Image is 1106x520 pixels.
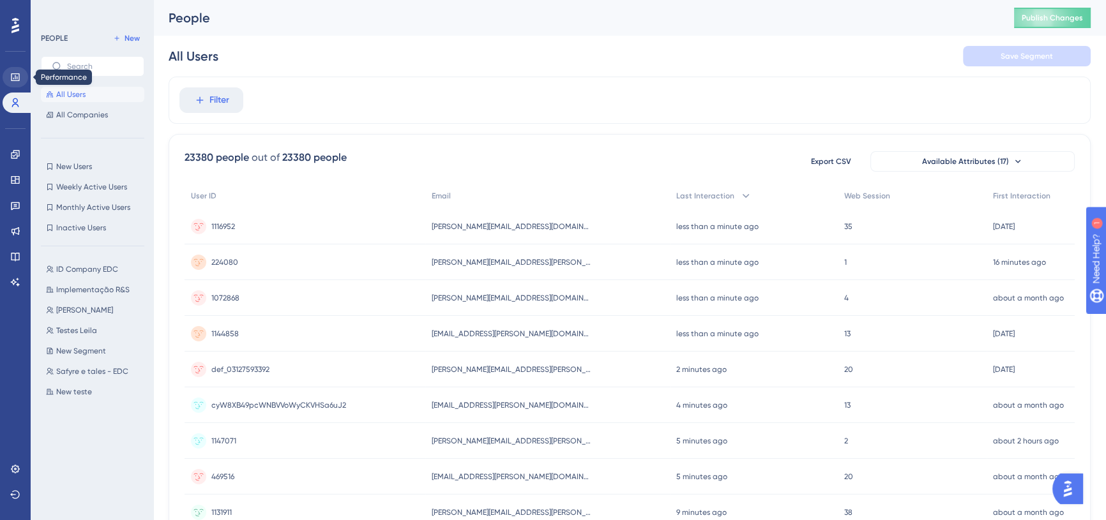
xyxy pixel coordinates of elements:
time: about 2 hours ago [993,436,1059,445]
span: All Companies [56,110,108,120]
span: [PERSON_NAME][EMAIL_ADDRESS][PERSON_NAME][DOMAIN_NAME] [432,507,591,517]
span: 224080 [211,257,238,267]
span: New Users [56,161,92,172]
span: 1144858 [211,329,239,339]
time: less than a minute ago [676,258,759,267]
button: [PERSON_NAME] [41,302,152,318]
span: User ID [191,191,216,201]
time: [DATE] [993,222,1015,231]
button: Publish Changes [1014,8,1091,28]
div: out of [252,150,280,165]
span: New teste [56,387,92,397]
span: 4 [844,293,849,303]
span: Email [432,191,451,201]
time: less than a minute ago [676,222,759,231]
span: First Interaction [993,191,1050,201]
span: New [125,33,140,43]
time: about a month ago [993,472,1064,481]
time: 5 minutes ago [676,436,727,445]
div: PEOPLE [41,33,68,43]
div: 1 [89,6,93,17]
span: Need Help? [30,3,80,19]
span: [EMAIL_ADDRESS][PERSON_NAME][DOMAIN_NAME] [432,472,591,482]
button: All Users [41,87,144,102]
div: 23380 people [185,150,249,165]
span: [PERSON_NAME][EMAIL_ADDRESS][PERSON_NAME][DOMAIN_NAME] [432,257,591,267]
button: Testes Leila [41,323,152,338]
time: about a month ago [993,293,1064,302]
input: Search [67,62,133,71]
span: 2 [844,436,848,446]
span: 1147071 [211,436,236,446]
button: New Users [41,159,144,174]
button: Monthly Active Users [41,200,144,215]
span: Publish Changes [1022,13,1083,23]
button: Inactive Users [41,220,144,235]
span: 35 [844,221,852,232]
button: Weekly Active Users [41,179,144,195]
span: 38 [844,507,852,517]
span: [PERSON_NAME][EMAIL_ADDRESS][PERSON_NAME][DOMAIN_NAME] [432,436,591,446]
button: Save Segment [963,46,1091,66]
span: 469516 [211,472,234,482]
button: ID Company EDC [41,262,152,277]
span: Last Interaction [676,191,734,201]
span: 13 [844,400,851,410]
time: [DATE] [993,365,1015,374]
button: All Companies [41,107,144,123]
div: People [169,9,982,27]
time: about a month ago [993,401,1064,410]
time: 4 minutes ago [676,401,727,410]
span: Export CSV [811,156,851,167]
span: ID Company EDC [56,264,118,274]
span: 1131911 [211,507,232,517]
time: 9 minutes ago [676,508,727,517]
button: New [109,31,144,46]
span: [PERSON_NAME] [56,305,113,315]
span: [EMAIL_ADDRESS][PERSON_NAME][DOMAIN_NAME] [432,400,591,410]
button: New Segment [41,343,152,359]
time: 2 minutes ago [676,365,727,374]
span: [PERSON_NAME][EMAIL_ADDRESS][DOMAIN_NAME] [432,221,591,232]
span: Weekly Active Users [56,182,127,192]
span: [PERSON_NAME][EMAIL_ADDRESS][PERSON_NAME][DOMAIN_NAME] [432,364,591,375]
span: 20 [844,364,853,375]
span: New Segment [56,346,106,356]
button: Export CSV [799,151,863,172]
span: [PERSON_NAME][EMAIL_ADDRESS][DOMAIN_NAME] [432,293,591,303]
span: 1072868 [211,293,239,303]
span: Inactive Users [56,223,106,233]
span: 20 [844,472,853,482]
span: Testes Leila [56,325,97,336]
time: [DATE] [993,329,1015,338]
span: 1 [844,257,847,267]
time: less than a minute ago [676,329,759,338]
iframe: UserGuiding AI Assistant Launcher [1052,470,1091,508]
button: New teste [41,384,152,399]
span: Monthly Active Users [56,202,130,212]
span: cyW8XB49pcWNBVVoWyCKVHSa6uJ2 [211,400,346,410]
time: 5 minutes ago [676,472,727,481]
span: All Users [56,89,86,100]
span: 1116952 [211,221,235,232]
div: 23380 people [282,150,347,165]
span: def_03127593392 [211,364,269,375]
div: All Users [169,47,218,65]
span: Safyre e tales - EDC [56,366,128,376]
time: less than a minute ago [676,293,759,302]
span: Web Session [844,191,890,201]
button: Safyre e tales - EDC [41,364,152,379]
span: Available Attributes (17) [922,156,1009,167]
button: Available Attributes (17) [870,151,1075,172]
span: Filter [209,93,229,108]
time: about a month ago [993,508,1064,517]
button: Filter [179,87,243,113]
span: Implementação R&S [56,285,130,295]
span: [EMAIL_ADDRESS][PERSON_NAME][DOMAIN_NAME] [432,329,591,339]
span: 13 [844,329,851,339]
button: Implementação R&S [41,282,152,297]
time: 16 minutes ago [993,258,1046,267]
span: Save Segment [1001,51,1053,61]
